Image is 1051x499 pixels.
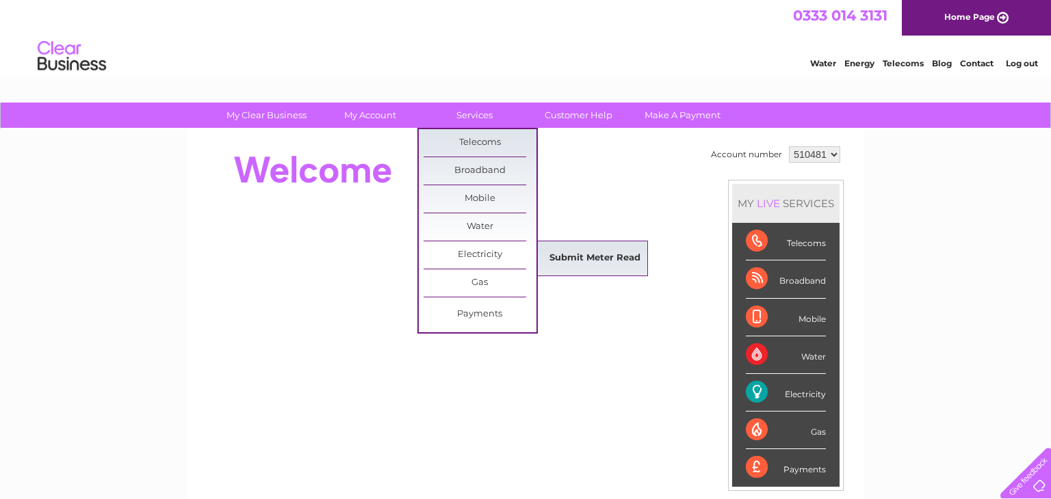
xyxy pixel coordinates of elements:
a: Water [424,213,536,241]
a: Log out [1006,58,1038,68]
a: Mobile [424,185,536,213]
a: Gas [424,269,536,297]
a: Customer Help [522,103,635,128]
div: Electricity [746,374,826,412]
a: Submit Meter Read [539,245,651,272]
div: Gas [746,412,826,449]
a: Electricity [424,241,536,269]
div: MY SERVICES [732,184,840,223]
td: Account number [708,143,786,166]
a: Services [418,103,531,128]
div: Telecoms [746,223,826,260]
a: Telecoms [424,129,536,157]
a: 0333 014 3131 [793,7,887,24]
div: Water [746,336,826,374]
div: Payments [746,449,826,486]
a: Water [810,58,836,68]
a: My Account [314,103,427,128]
a: Blog [932,58,952,68]
div: Mobile [746,299,826,336]
a: Payments [424,301,536,328]
a: Energy [844,58,874,68]
div: LIVE [754,197,783,210]
a: Make A Payment [626,103,739,128]
a: My Clear Business [210,103,323,128]
a: Broadband [424,157,536,185]
a: Contact [960,58,994,68]
img: logo.png [37,36,107,77]
div: Clear Business is a trading name of Verastar Limited (registered in [GEOGRAPHIC_DATA] No. 3667643... [203,8,850,66]
a: Telecoms [883,58,924,68]
div: Broadband [746,260,826,298]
